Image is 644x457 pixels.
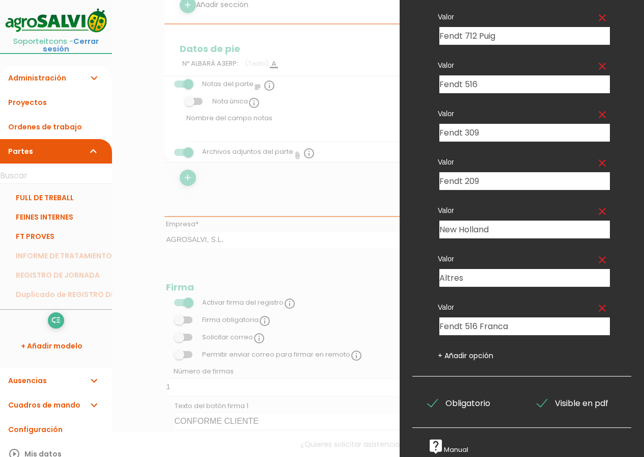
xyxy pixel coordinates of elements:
a: clear [596,302,608,314]
i: live_help [428,438,444,454]
a: + Añadir opción [438,351,493,361]
label: Valor [438,302,608,312]
a: clear [596,109,608,121]
a: clear [596,254,608,266]
label: Valor [438,157,608,167]
a: live_helpManual [428,445,468,454]
span: Visible en pdf [537,397,608,410]
label: Valor [438,60,608,70]
a: clear [596,205,608,218]
label: Valor [438,254,608,264]
label: Valor [438,109,608,119]
a: clear [596,157,608,169]
label: Valor [438,205,608,216]
span: Obligatorio [428,397,490,410]
a: clear [596,12,608,24]
a: clear [596,60,608,72]
label: Valor [438,12,608,22]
